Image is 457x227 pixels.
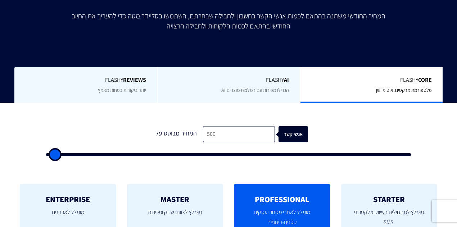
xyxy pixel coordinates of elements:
[25,76,146,84] span: Flashy
[282,126,312,142] div: אנשי קשר
[123,76,146,84] b: REVIEWS
[31,195,105,204] h2: ENTERPRISE
[98,87,146,93] span: יותר ביקורות בפחות מאמץ
[245,195,320,204] h2: PROFESSIONAL
[284,76,289,84] b: AI
[311,76,432,84] span: Flashy
[168,76,289,84] span: Flashy
[67,11,390,31] p: המחיר החודשי משתנה בהתאם לכמות אנשי הקשר בחשבון ולחבילה שבחרתם, השתמשו בסליידר מטה כדי להעריך את ...
[352,195,427,204] h2: STARTER
[149,126,203,142] div: המחיר מבוסס על
[138,195,213,204] h2: MASTER
[221,87,289,93] span: הגדילו מכירות עם המלצות מוצרים AI
[418,76,432,84] b: Core
[376,87,432,93] span: פלטפורמת מרקטינג אוטומיישן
